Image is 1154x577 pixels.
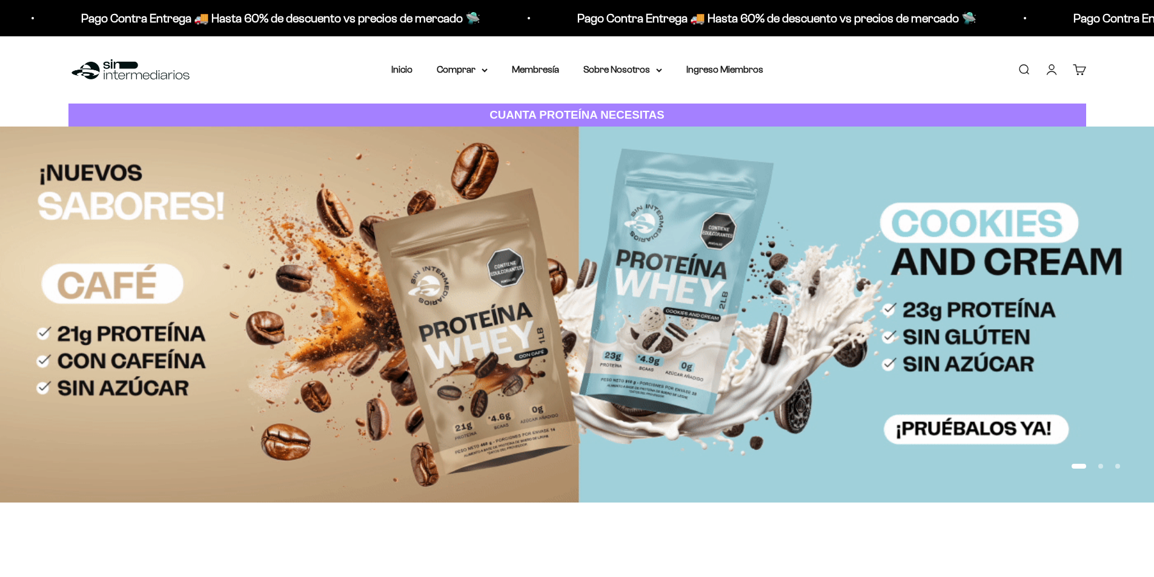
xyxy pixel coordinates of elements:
[489,108,665,121] strong: CUANTA PROTEÍNA NECESITAS
[686,64,763,74] a: Ingreso Miembros
[437,62,488,77] summary: Comprar
[577,8,977,28] p: Pago Contra Entrega 🚚 Hasta 60% de descuento vs precios de mercado 🛸
[583,62,662,77] summary: Sobre Nosotros
[68,104,1086,127] a: CUANTA PROTEÍNA NECESITAS
[81,8,480,28] p: Pago Contra Entrega 🚚 Hasta 60% de descuento vs precios de mercado 🛸
[512,64,559,74] a: Membresía
[391,64,413,74] a: Inicio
